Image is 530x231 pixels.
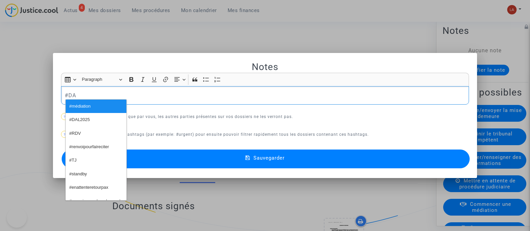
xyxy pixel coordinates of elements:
[66,194,126,208] button: #renvoipourcclsendemande
[79,74,125,85] button: Paragraph
[253,155,285,161] span: Sauvegarder
[61,113,469,121] p: Ces notes ne sont visibles que par vous, les autres parties présentes sur vos dossiers ne les ver...
[62,150,470,168] button: Sauvegarder
[82,75,117,83] span: Paragraph
[66,127,126,140] button: #RDV
[66,167,126,181] button: #standby
[7,208,27,228] iframe: Help Scout Beacon - Open
[66,140,126,154] button: #renvoipourfaireciter
[65,91,466,100] p: #DA
[69,196,123,206] span: #renvoipourcclsendemande
[64,115,66,119] span: ?
[66,154,126,167] button: #TJ
[61,130,469,139] p: Vous pouvez utiliser des hashtags (par exemple: #urgent) pour ensuite pouvoir filtrer rapidement ...
[66,113,126,126] button: #DAL2025
[61,61,469,73] h2: Notes
[69,169,87,179] span: #standby
[69,142,109,152] span: #renvoipourfaireciter
[61,86,469,105] div: Rich Text Editor, main
[61,73,469,86] div: Editor toolbar
[69,102,91,111] span: #médiation
[66,100,126,113] button: #médiation
[64,133,66,136] span: ?
[69,129,81,138] span: #RDV
[66,181,126,194] button: #enattenteretourpax
[69,115,90,125] span: #DAL2025
[69,183,108,192] span: #enattenteretourpax
[69,156,77,165] span: #TJ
